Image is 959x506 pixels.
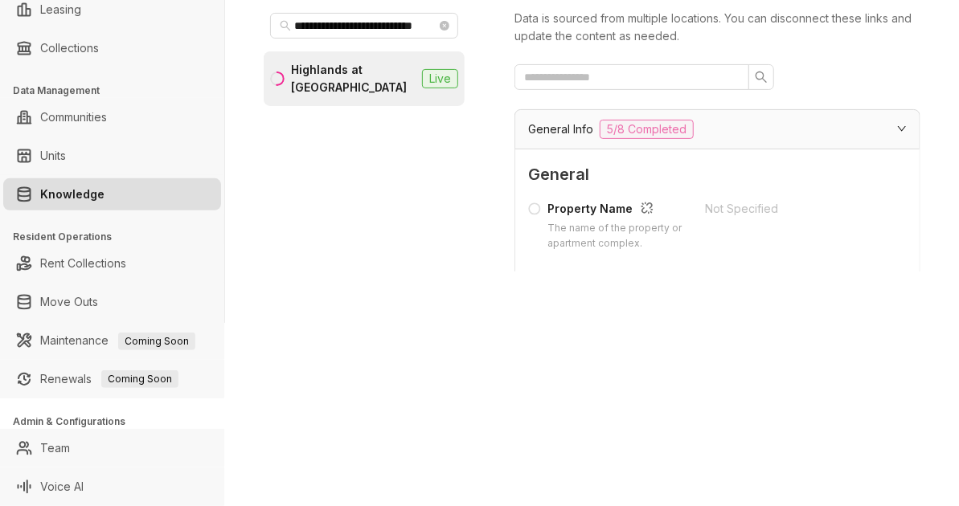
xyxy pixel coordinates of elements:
[40,471,84,503] a: Voice AI
[291,61,416,96] div: Highlands at [GEOGRAPHIC_DATA]
[40,432,70,464] a: Team
[897,124,907,133] span: expanded
[514,10,920,45] div: Data is sourced from multiple locations. You can disconnect these links and update the content as...
[440,21,449,31] span: close-circle
[3,324,221,357] li: Maintenance
[528,120,593,138] span: General Info
[528,162,907,187] span: General
[755,71,768,84] span: search
[547,271,686,292] div: Property Type
[547,221,686,251] div: The name of the property or apartment complex.
[13,414,224,429] h3: Admin & Configurations
[705,271,863,288] div: Not Specified
[40,363,178,395] a: RenewalsComing Soon
[600,120,694,139] span: 5/8 Completed
[3,101,221,133] li: Communities
[3,432,221,464] li: Team
[40,140,66,172] a: Units
[13,230,224,244] h3: Resident Operations
[3,471,221,503] li: Voice AI
[101,370,178,388] span: Coming Soon
[3,363,221,395] li: Renewals
[705,200,863,218] div: Not Specified
[13,84,224,98] h3: Data Management
[3,178,221,210] li: Knowledge
[3,286,221,318] li: Move Outs
[515,110,920,149] div: General Info5/8 Completed
[3,247,221,280] li: Rent Collections
[40,32,99,64] a: Collections
[547,200,686,221] div: Property Name
[118,333,195,350] span: Coming Soon
[422,69,458,88] span: Live
[3,32,221,64] li: Collections
[280,20,291,31] span: search
[3,140,221,172] li: Units
[40,101,107,133] a: Communities
[40,247,126,280] a: Rent Collections
[40,178,105,210] a: Knowledge
[40,286,98,318] a: Move Outs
